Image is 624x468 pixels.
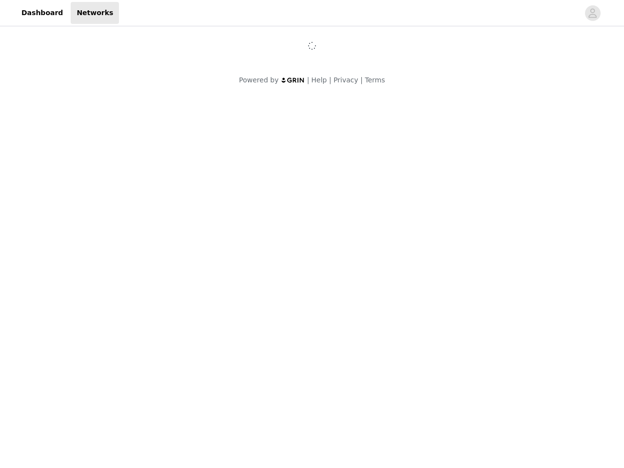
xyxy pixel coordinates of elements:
[307,76,310,84] span: |
[360,76,363,84] span: |
[365,76,385,84] a: Terms
[281,77,305,83] img: logo
[588,5,597,21] div: avatar
[329,76,331,84] span: |
[333,76,358,84] a: Privacy
[312,76,327,84] a: Help
[239,76,278,84] span: Powered by
[16,2,69,24] a: Dashboard
[71,2,119,24] a: Networks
